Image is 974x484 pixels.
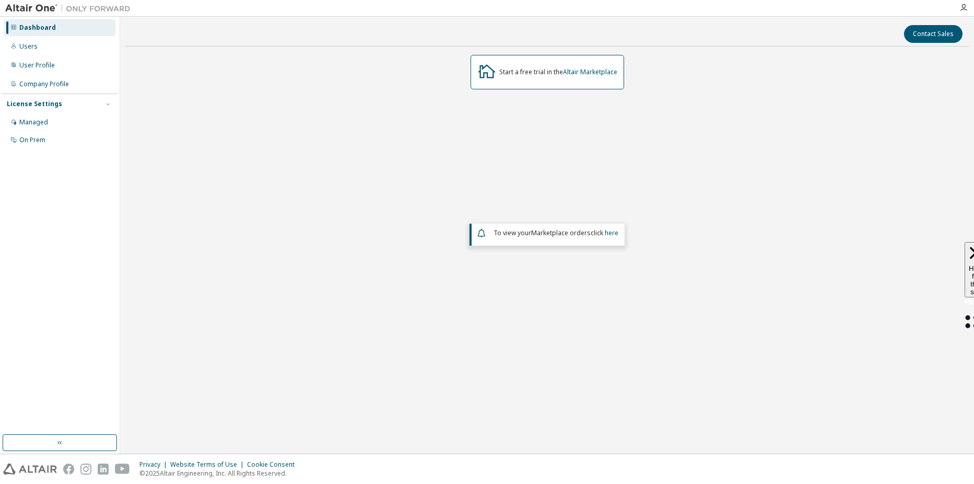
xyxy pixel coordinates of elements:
[563,67,617,76] a: Altair Marketplace
[531,228,591,237] em: Marketplace orders
[19,136,45,144] div: On Prem
[98,464,109,475] img: linkedin.svg
[170,460,247,469] div: Website Terms of Use
[115,464,130,475] img: youtube.svg
[63,464,74,475] img: facebook.svg
[7,100,62,108] div: License Settings
[19,24,56,32] div: Dashboard
[499,68,617,76] div: Start a free trial in the
[80,464,91,475] img: instagram.svg
[5,3,136,14] img: Altair One
[247,460,301,469] div: Cookie Consent
[19,118,48,126] div: Managed
[3,464,57,475] img: altair_logo.svg
[904,25,963,43] button: Contact Sales
[139,460,170,469] div: Privacy
[605,228,618,237] a: here
[19,42,38,51] div: Users
[139,469,301,478] p: © 2025 Altair Engineering, Inc. All Rights Reserved.
[19,80,69,88] div: Company Profile
[19,61,55,70] div: User Profile
[494,228,618,237] span: To view your click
